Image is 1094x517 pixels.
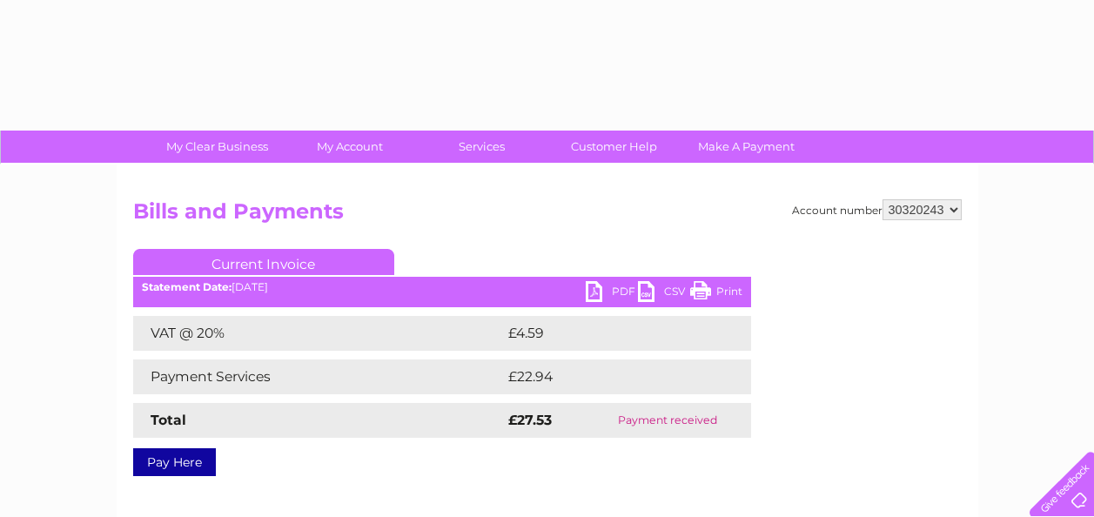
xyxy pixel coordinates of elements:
a: Services [410,131,554,163]
td: VAT @ 20% [133,316,504,351]
td: £22.94 [504,359,716,394]
a: Make A Payment [675,131,818,163]
a: My Account [278,131,421,163]
a: Pay Here [133,448,216,476]
a: PDF [586,281,638,306]
a: Print [690,281,742,306]
div: [DATE] [133,281,751,293]
div: Account number [792,199,962,220]
h2: Bills and Payments [133,199,962,232]
strong: £27.53 [508,412,552,428]
td: Payment received [584,403,750,438]
strong: Total [151,412,186,428]
a: Current Invoice [133,249,394,275]
td: Payment Services [133,359,504,394]
a: My Clear Business [145,131,289,163]
b: Statement Date: [142,280,232,293]
td: £4.59 [504,316,710,351]
a: CSV [638,281,690,306]
a: Customer Help [542,131,686,163]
